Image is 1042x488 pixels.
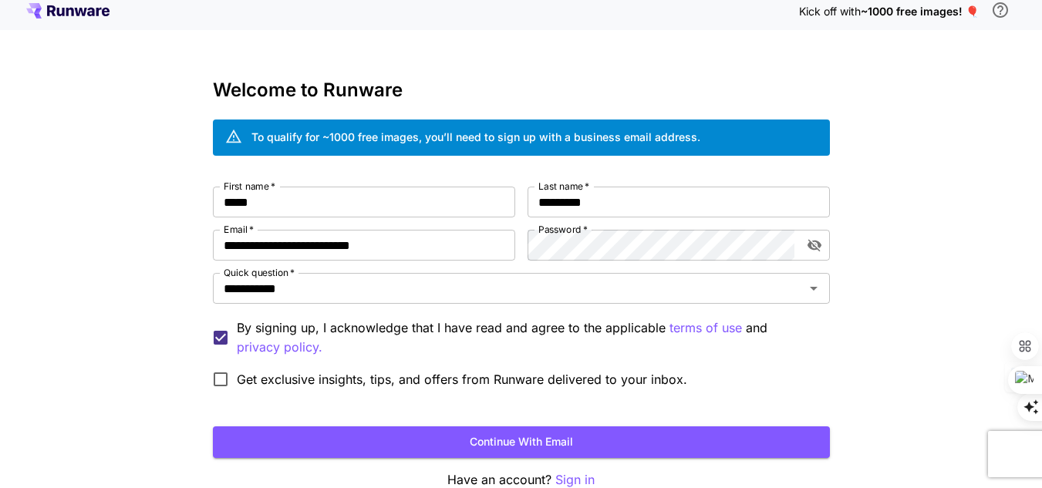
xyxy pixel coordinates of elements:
button: toggle password visibility [801,231,828,259]
p: By signing up, I acknowledge that I have read and agree to the applicable and [237,318,818,357]
span: Get exclusive insights, tips, and offers from Runware delivered to your inbox. [237,370,687,389]
button: Continue with email [213,426,830,458]
button: By signing up, I acknowledge that I have read and agree to the applicable and privacy policy. [669,318,742,338]
button: Open [803,278,824,299]
p: privacy policy. [237,338,322,357]
span: ~1000 free images! 🎈 [861,5,979,18]
label: Password [538,223,588,236]
p: terms of use [669,318,742,338]
span: Kick off with [799,5,861,18]
div: To qualify for ~1000 free images, you’ll need to sign up with a business email address. [251,129,700,145]
label: First name [224,180,275,193]
label: Last name [538,180,589,193]
label: Email [224,223,254,236]
button: By signing up, I acknowledge that I have read and agree to the applicable terms of use and [237,338,322,357]
h3: Welcome to Runware [213,79,830,101]
label: Quick question [224,266,295,279]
